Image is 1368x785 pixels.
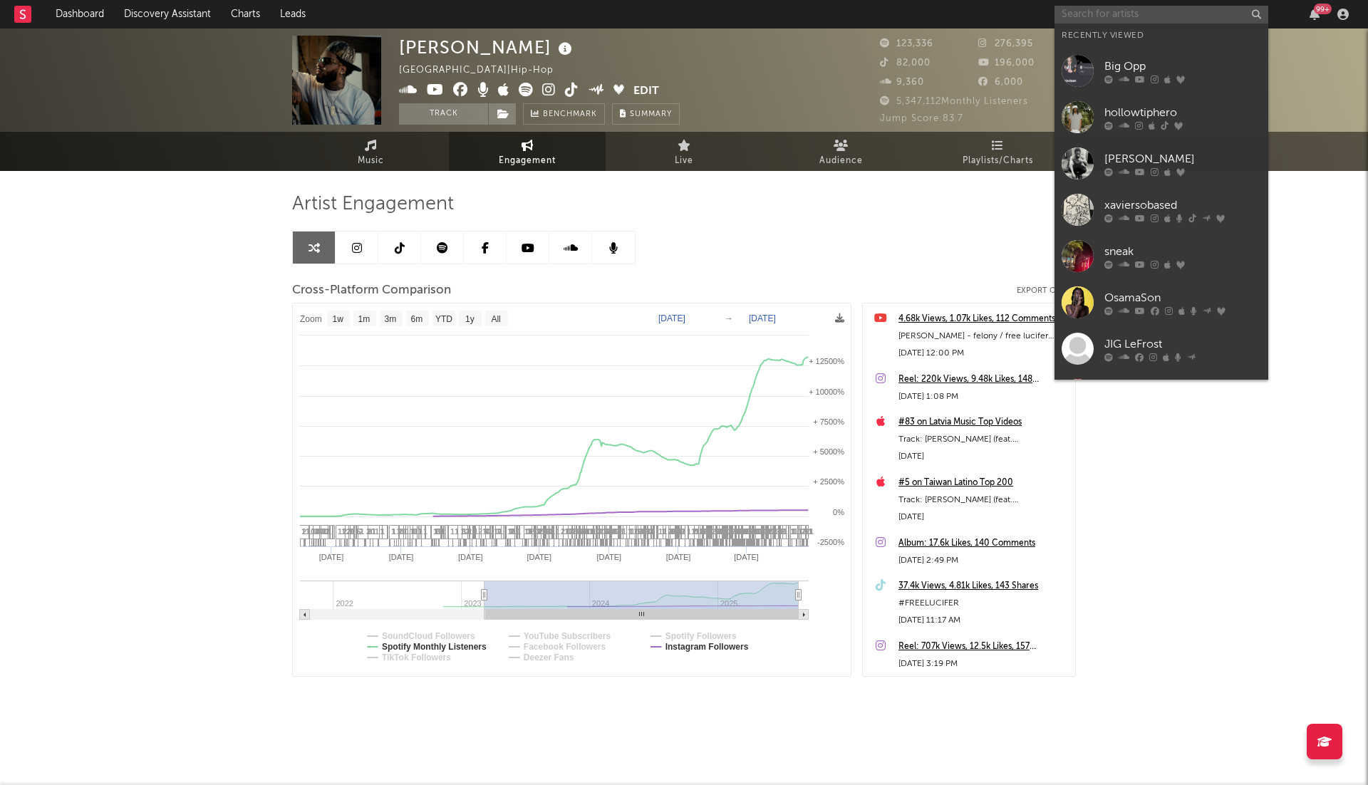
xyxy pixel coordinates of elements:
[472,527,476,536] span: 1
[880,78,924,87] span: 9,360
[524,653,574,662] text: Deezer Fans
[898,552,1068,569] div: [DATE] 2:49 PM
[1054,372,1268,418] a: [PERSON_NAME]
[385,314,397,324] text: 3m
[919,132,1076,171] a: Playlists/Charts
[898,638,1068,655] div: Reel: 707k Views, 12.5k Likes, 157 Comments
[734,553,759,561] text: [DATE]
[678,527,682,536] span: 1
[622,527,626,536] span: 1
[779,527,783,536] span: 1
[1017,286,1076,295] button: Export CSV
[482,527,487,536] span: 1
[898,311,1068,328] a: 4.68k Views, 1.07k Likes, 112 Comments
[1054,233,1268,279] a: sneak
[771,527,775,536] span: 3
[813,477,844,486] text: + 2500%
[790,527,794,536] span: 1
[725,313,733,323] text: →
[898,509,1068,526] div: [DATE]
[602,527,606,536] span: 1
[1062,27,1261,44] div: Recently Viewed
[813,447,844,456] text: + 5000%
[898,414,1068,431] a: #83 on Latvia Music Top Videos
[1104,290,1261,307] div: OsamaSon
[524,642,606,652] text: Facebook Followers
[527,553,551,561] text: [DATE]
[633,527,638,536] span: 1
[499,152,556,170] span: Engagement
[465,527,470,536] span: 2
[449,132,606,171] a: Engagement
[880,39,933,48] span: 123,336
[715,527,719,536] span: 1
[399,62,570,79] div: [GEOGRAPHIC_DATA] | Hip-Hop
[658,527,663,536] span: 1
[561,527,565,536] span: 2
[543,106,597,123] span: Benchmark
[1054,94,1268,140] a: hollowtiphero
[665,631,737,641] text: Spotify Followers
[605,527,613,536] span: 10
[1104,151,1261,168] div: [PERSON_NAME]
[978,78,1023,87] span: 6,000
[1054,140,1268,187] a: [PERSON_NAME]
[819,152,863,170] span: Audience
[762,132,919,171] a: Audience
[628,527,632,536] span: 1
[813,417,844,426] text: + 7500%
[1054,6,1268,24] input: Search for artists
[1054,48,1268,94] a: Big Opp
[898,371,1068,388] a: Reel: 220k Views, 9.48k Likes, 148 Comments
[963,152,1033,170] span: Playlists/Charts
[389,553,414,561] text: [DATE]
[606,132,762,171] a: Live
[1314,4,1332,14] div: 99 +
[898,448,1068,465] div: [DATE]
[898,431,1068,448] div: Track: [PERSON_NAME] (feat. [GEOGRAPHIC_DATA])
[292,282,451,299] span: Cross-Platform Comparison
[405,527,410,536] span: 1
[655,527,660,536] span: 1
[666,553,691,561] text: [DATE]
[380,527,384,536] span: 1
[382,642,487,652] text: Spotify Monthly Listeners
[636,527,641,536] span: 1
[898,535,1068,552] a: Album: 17.6k Likes, 140 Comments
[556,527,560,536] span: 1
[391,527,395,536] span: 1
[319,553,344,561] text: [DATE]
[691,527,695,536] span: 1
[833,508,844,516] text: 0%
[580,527,589,536] span: 12
[411,314,423,324] text: 6m
[517,527,521,536] span: 1
[564,527,569,536] span: 1
[809,357,844,365] text: + 12500%
[643,527,648,536] span: 1
[661,527,665,536] span: 1
[341,527,346,536] span: 1
[523,103,605,125] a: Benchmark
[978,39,1033,48] span: 276,395
[333,314,344,324] text: 1w
[491,314,500,324] text: All
[399,36,576,59] div: [PERSON_NAME]
[433,527,437,536] span: 1
[668,527,672,536] span: 2
[880,114,963,123] span: Jump Score: 83.7
[382,653,451,662] text: TikTok Followers
[612,103,680,125] button: Summary
[898,345,1068,362] div: [DATE] 12:00 PM
[880,58,931,68] span: 82,000
[358,314,370,324] text: 1m
[898,328,1068,345] div: [PERSON_NAME] - felony / free lucifer (Official Video)
[534,527,538,536] span: 1
[898,492,1068,509] div: Track: [PERSON_NAME] (feat. [GEOGRAPHIC_DATA])
[418,527,422,536] span: 1
[809,388,844,396] text: + 10000%
[748,527,757,536] span: 18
